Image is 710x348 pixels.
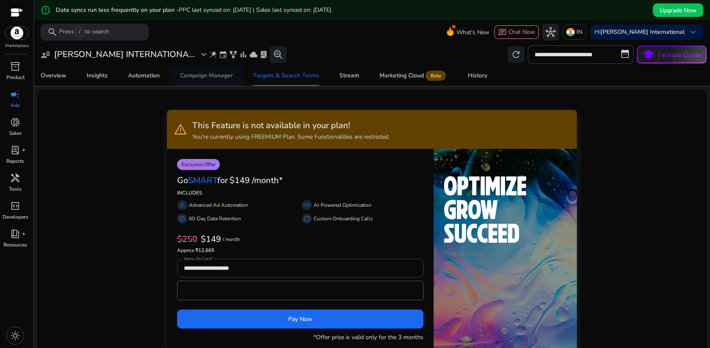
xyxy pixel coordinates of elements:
[498,28,507,37] span: chat
[229,175,283,186] h3: $149 /month*
[653,3,703,17] button: Upgrade Now
[11,101,20,109] p: Ads
[177,189,423,197] p: INCLUDES
[10,145,20,155] span: lab_profile
[223,237,240,242] p: / month
[658,50,702,60] p: Feature Guide
[184,256,211,262] mat-label: Name On Card
[426,71,446,81] span: Beta
[508,28,535,36] span: Chat Now
[660,6,696,15] span: Upgrade Now
[10,331,20,341] span: light_mode
[10,201,20,211] span: code_blocks
[273,49,283,60] span: search_insights
[456,25,489,40] span: What's New
[9,185,22,193] p: Tools
[41,49,51,60] span: user_attributes
[10,173,20,183] span: handyman
[601,28,685,36] b: [PERSON_NAME] International
[5,27,28,39] img: amazon.svg
[180,73,233,79] div: Campaign Manager
[642,49,655,61] span: school
[201,233,221,245] b: $149
[566,28,575,36] img: in.svg
[41,73,66,79] div: Overview
[9,129,22,137] p: Sales
[3,213,28,221] p: Developers
[10,89,20,99] span: campaign
[6,157,24,165] p: Reports
[468,73,487,79] div: History
[3,241,27,249] p: Resources
[219,50,227,59] span: event
[542,24,559,41] button: hub
[508,46,524,63] button: refresh
[259,50,268,59] span: lab_profile
[314,201,371,209] p: AI-Powered Optimization
[444,249,567,267] p: Time to level up — that's where we come in. Your growth partner!
[177,234,197,244] h3: $250
[188,175,217,186] span: SMART
[179,202,186,208] span: gavel
[511,49,521,60] span: refresh
[76,27,83,37] span: /
[5,43,29,49] p: Marketplace
[576,25,582,39] p: IN
[380,72,448,79] div: Marketing Cloud
[10,117,20,127] span: donut_small
[177,247,195,254] span: Approx.
[10,229,20,239] span: book_4
[192,121,390,131] h3: This Feature is not available in your plan!
[87,73,108,79] div: Insights
[177,175,228,186] h3: Go for
[192,132,390,141] p: You're currently using FREEMIUM Plan. Some Functionalities are restricted.
[128,73,160,79] div: Automation
[177,247,423,253] h6: ₹12,665
[288,315,312,323] span: Pay Now
[546,27,556,37] span: hub
[174,123,187,136] span: warning
[59,27,109,37] p: Press to search
[270,46,287,63] button: search_insights
[189,215,241,222] p: 60-Day Data Retention
[595,29,685,35] p: Hi
[637,46,707,63] button: schoolFeature Guide
[314,215,373,222] p: Custom Onboarding Calls
[6,74,25,81] p: Product
[209,50,217,59] span: wand_stars
[303,215,310,222] span: summarize
[56,7,331,14] h5: Data syncs run less frequently on your plan -
[199,49,209,60] span: expand_more
[179,215,186,222] span: database
[314,333,423,342] p: *Offer price is valid only for the 3 months
[177,159,220,170] p: Exclusive Offer
[22,232,25,236] span: fiber_manual_record
[10,61,20,71] span: inventory_2
[494,25,539,39] button: chatChat Now
[54,49,195,60] h3: [PERSON_NAME] INTERNATIONA...
[189,201,248,209] p: Advanced Ad Automation
[688,27,698,37] span: keyboard_arrow_down
[177,310,423,329] button: Pay Now
[22,148,25,152] span: fiber_manual_record
[182,282,419,299] iframe: Secure card payment input frame
[229,50,238,59] span: family_history
[41,5,51,15] mat-icon: error_outline
[339,73,359,79] div: Stream
[47,27,57,37] span: search
[303,202,310,208] span: all_inclusive
[179,6,331,14] span: PPC last synced on: [DATE] | Sales last synced on: [DATE]
[249,50,258,59] span: cloud
[239,50,248,59] span: bar_chart
[253,73,319,79] div: Targets & Search Terms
